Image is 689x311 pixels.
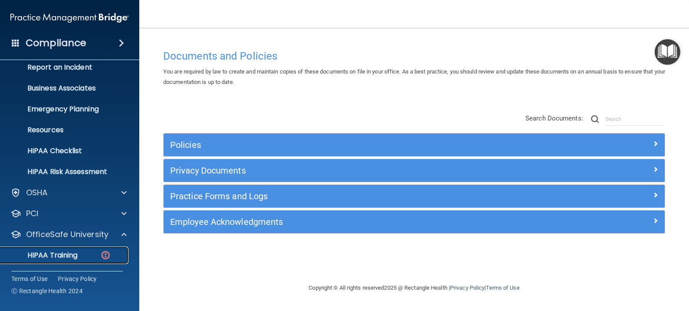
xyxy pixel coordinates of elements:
img: PMB logo [10,9,129,27]
p: Business Associates [6,84,124,93]
p: OfficeSafe University [26,229,108,240]
a: OSHA [10,187,127,198]
a: Terms of Use [486,284,519,291]
h5: Policies [170,140,533,150]
a: Privacy Documents [170,164,658,177]
h4: Compliance [26,37,86,49]
p: Report an Incident [6,63,124,72]
p: PCI [26,208,38,219]
button: Open Resource Center [655,39,680,65]
span: Search Documents: [525,114,583,122]
a: Privacy Policy [450,284,484,291]
a: Practice Forms and Logs [170,189,658,203]
p: HIPAA Risk Assessment [6,167,124,176]
a: Employee Acknowledgments [170,215,658,229]
h5: Privacy Documents [170,166,533,175]
p: HIPAA Checklist [6,147,124,155]
a: Policies [170,138,658,152]
p: Resources [6,126,124,134]
span: You are required by law to create and maintain copies of these documents on file in your office. ... [163,68,665,85]
a: Privacy Policy [58,274,97,283]
p: Emergency Planning [6,105,124,114]
img: ic-search.3b580494.png [591,115,599,123]
a: OfficeSafe University [10,229,127,240]
h5: Employee Acknowledgments [170,217,533,227]
div: Copyright © All rights reserved 2025 @ Rectangle Health | | [255,274,573,302]
h5: Practice Forms and Logs [170,191,533,201]
img: danger-circle.6113f641.png [100,250,111,261]
p: HIPAA Training [6,251,77,260]
a: PCI [10,208,127,219]
iframe: Drift Widget Chat Controller [538,260,679,295]
h4: Documents and Policies [163,50,665,62]
span: Ⓒ Rectangle Health 2024 [11,287,83,295]
a: Terms of Use [11,274,47,283]
p: OSHA [26,187,48,198]
input: Search [605,113,665,126]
